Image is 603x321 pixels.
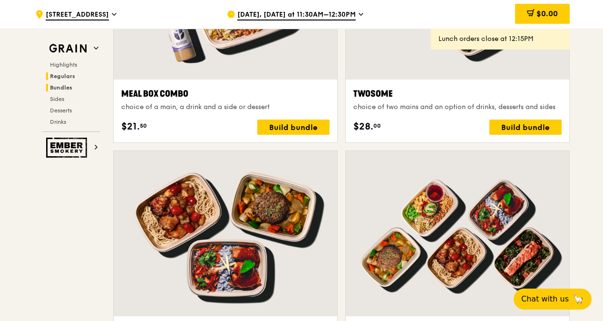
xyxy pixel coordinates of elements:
[573,293,584,305] span: 🦙
[50,84,72,91] span: Bundles
[514,289,592,310] button: Chat with us🦙
[353,87,562,100] div: Twosome
[46,10,109,20] span: [STREET_ADDRESS]
[353,120,373,134] span: $28.
[121,102,330,112] div: choice of a main, a drink and a side or dessert
[121,120,140,134] span: $21.
[521,293,569,305] span: Chat with us
[121,87,330,100] div: Meal Box Combo
[257,120,330,135] div: Build bundle
[373,122,381,130] span: 00
[50,61,77,68] span: Highlights
[46,40,90,57] img: Grain web logo
[438,34,562,44] div: Lunch orders close at 12:15PM
[50,119,66,125] span: Drinks
[46,138,90,158] img: Ember Smokery web logo
[140,122,147,130] span: 50
[50,96,64,102] span: Sides
[536,9,558,18] span: $0.00
[489,120,562,135] div: Build bundle
[353,102,562,112] div: choice of two mains and an option of drinks, desserts and sides
[50,107,72,114] span: Desserts
[237,10,356,20] span: [DATE], [DATE] at 11:30AM–12:30PM
[50,73,75,80] span: Regulars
